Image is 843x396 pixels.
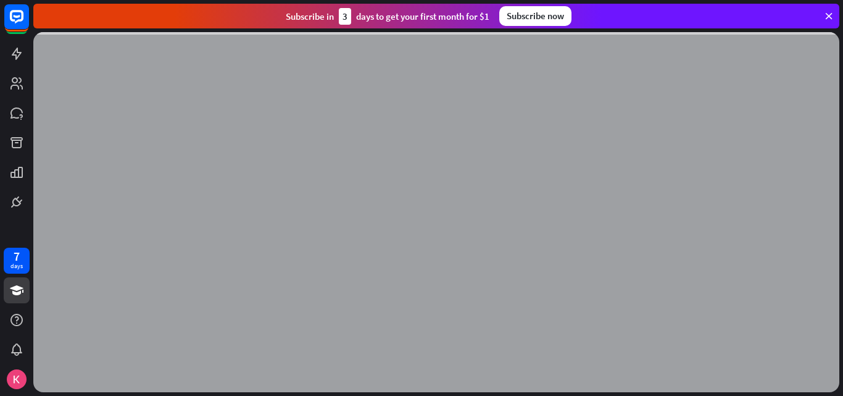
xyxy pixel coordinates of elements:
div: 3 [339,8,351,25]
div: days [10,262,23,271]
div: Subscribe in days to get your first month for $1 [286,8,489,25]
a: 7 days [4,248,30,274]
div: Subscribe now [499,6,571,26]
div: 7 [14,251,20,262]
